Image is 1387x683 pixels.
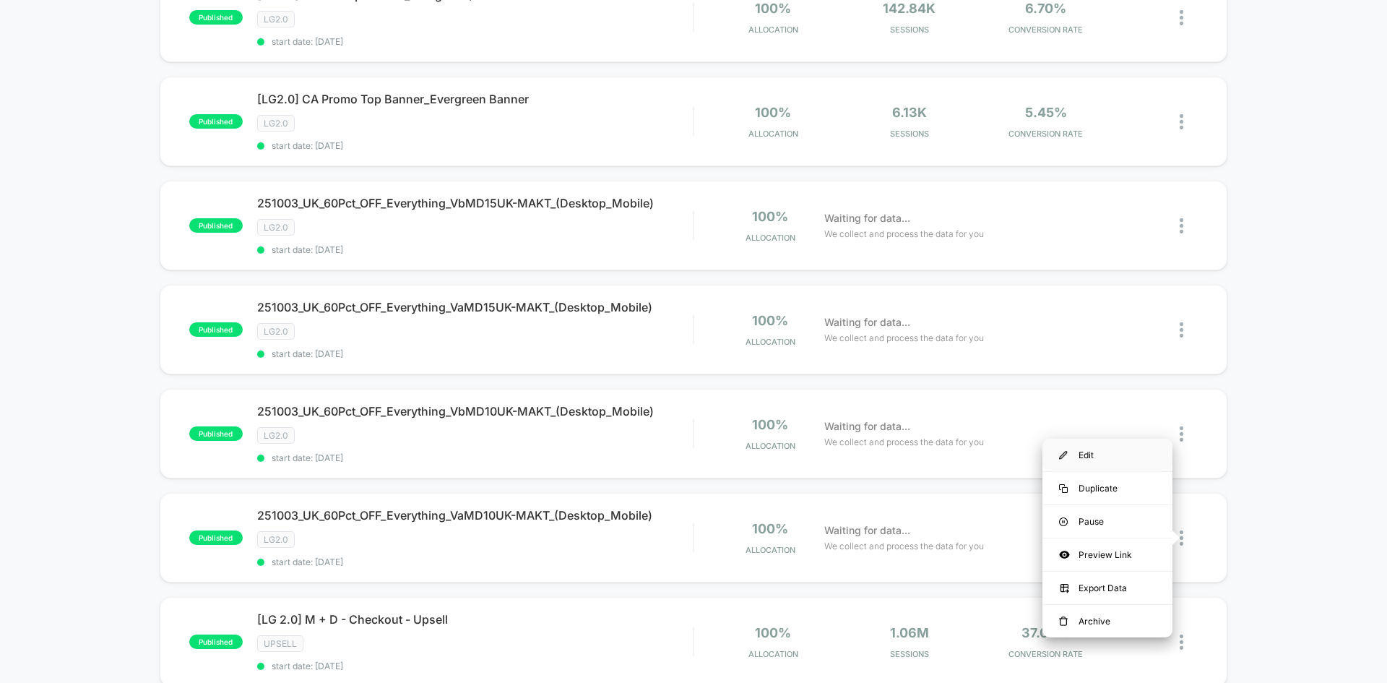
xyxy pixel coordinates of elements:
[1042,572,1172,604] div: Export Data
[981,129,1110,139] span: CONVERSION RATE
[257,404,693,418] span: 251003_UK_60Pct_OFF_Everything_VbMD10UK-MAKT_(Desktop_Mobile)
[1180,635,1183,650] img: close
[824,314,910,330] span: Waiting for data...
[892,105,927,120] span: 6.13k
[1025,1,1066,16] span: 6.70%
[1180,218,1183,233] img: close
[746,545,795,555] span: Allocation
[845,25,975,35] span: Sessions
[845,129,975,139] span: Sessions
[257,11,295,27] span: LG2.0
[845,649,975,659] span: Sessions
[746,233,795,243] span: Allocation
[824,227,984,241] span: We collect and process the data for you
[1042,505,1172,538] div: Pause
[257,348,693,359] span: start date: [DATE]
[824,418,910,434] span: Waiting for data...
[189,218,243,233] span: published
[257,452,693,463] span: start date: [DATE]
[752,209,788,224] span: 100%
[824,523,910,538] span: Waiting for data...
[824,210,910,226] span: Waiting for data...
[1021,625,1070,640] span: 37.04%
[755,625,791,640] span: 100%
[189,426,243,441] span: published
[748,649,798,659] span: Allocation
[257,92,693,106] span: [LG2.0] CA Promo Top Banner_Evergreen Banner
[1059,484,1068,493] img: menu
[257,244,693,255] span: start date: [DATE]
[981,649,1110,659] span: CONVERSION RATE
[1059,517,1068,526] img: menu
[752,417,788,432] span: 100%
[1180,114,1183,129] img: close
[257,635,303,652] span: Upsell
[981,25,1110,35] span: CONVERSION RATE
[746,337,795,347] span: Allocation
[189,530,243,545] span: published
[1042,538,1172,571] div: Preview Link
[257,661,693,671] span: start date: [DATE]
[257,427,295,444] span: LG2.0
[257,557,693,567] span: start date: [DATE]
[824,435,984,449] span: We collect and process the data for you
[257,508,693,523] span: 251003_UK_60Pct_OFF_Everything_VaMD10UK-MAKT_(Desktop_Mobile)
[883,1,936,16] span: 142.84k
[257,219,295,236] span: LG2.0
[1180,10,1183,25] img: close
[189,322,243,337] span: published
[257,140,693,151] span: start date: [DATE]
[189,635,243,649] span: published
[748,25,798,35] span: Allocation
[257,115,295,132] span: LG2.0
[1059,617,1068,627] img: menu
[257,612,693,627] span: [LG 2.0] M + D - Checkout - Upsell
[1180,530,1183,546] img: close
[257,531,295,548] span: LG2.0
[824,331,984,345] span: We collect and process the data for you
[1042,439,1172,471] div: Edit
[1025,105,1067,120] span: 5.45%
[1180,322,1183,338] img: close
[890,625,929,640] span: 1.06M
[752,521,788,536] span: 100%
[755,105,791,120] span: 100%
[1180,426,1183,442] img: close
[824,539,984,553] span: We collect and process the data for you
[257,300,693,314] span: 251003_UK_60Pct_OFF_Everything_VaMD15UK-MAKT_(Desktop_Mobile)
[189,114,243,129] span: published
[752,313,788,328] span: 100%
[257,323,295,340] span: LG2.0
[1059,451,1068,460] img: menu
[1042,605,1172,637] div: Archive
[746,441,795,451] span: Allocation
[189,10,243,25] span: published
[1042,472,1172,504] div: Duplicate
[755,1,791,16] span: 100%
[257,196,693,210] span: 251003_UK_60Pct_OFF_Everything_VbMD15UK-MAKT_(Desktop_Mobile)
[257,36,693,47] span: start date: [DATE]
[748,129,798,139] span: Allocation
